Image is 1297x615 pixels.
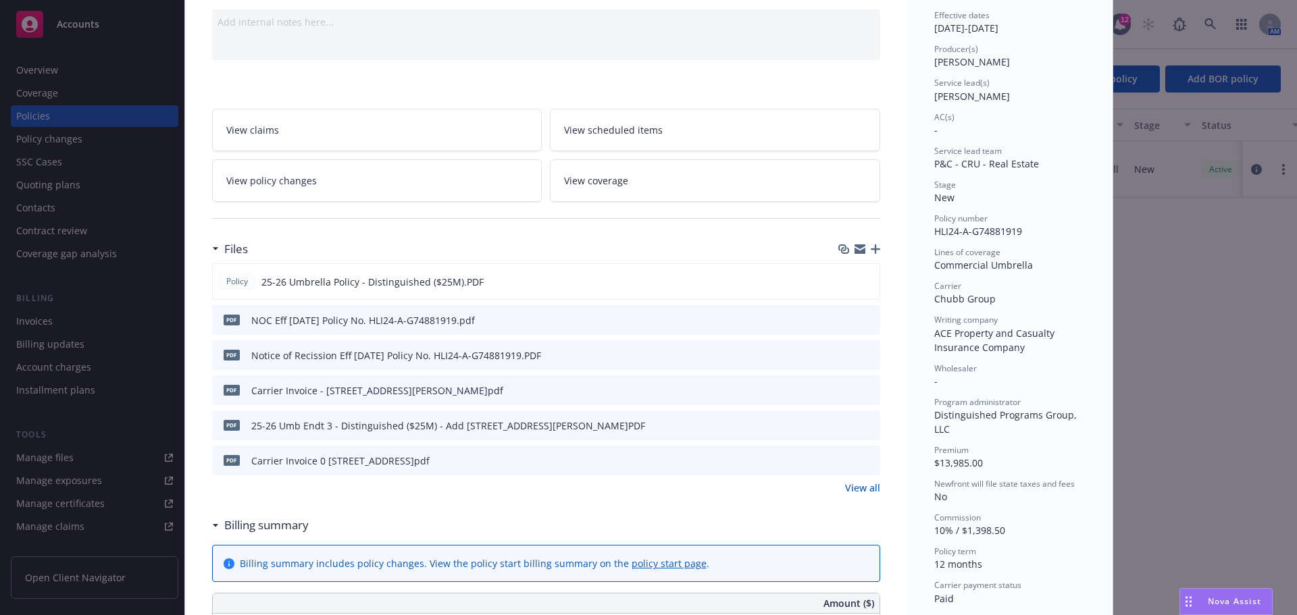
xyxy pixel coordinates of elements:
[934,490,947,503] span: No
[934,545,976,557] span: Policy term
[934,191,955,204] span: New
[224,240,248,258] h3: Files
[841,454,852,468] button: download file
[934,408,1079,435] span: Distinguished Programs Group, LLC
[841,348,852,363] button: download file
[863,383,875,398] button: preview file
[934,524,1005,537] span: 10% / $1,398.50
[863,348,875,363] button: preview file
[845,481,880,495] a: View all
[632,557,707,570] a: policy start page
[840,275,851,289] button: download file
[863,419,875,433] button: preview file
[934,512,981,523] span: Commission
[934,259,1033,271] span: Commercial Umbrella
[934,327,1057,354] span: ACE Property and Casualty Insurance Company
[934,179,956,190] span: Stage
[934,77,990,88] span: Service lead(s)
[240,556,709,570] div: Billing summary includes policy changes. View the policy start billing summary on the .
[863,454,875,468] button: preview file
[550,109,880,151] a: View scheduled items
[862,275,874,289] button: preview file
[934,280,961,292] span: Carrier
[823,596,874,610] span: Amount ($)
[251,419,645,433] div: 25-26 Umb Endt 3 - Distinguished ($25M) - Add [STREET_ADDRESS][PERSON_NAME]PDF
[226,123,279,137] span: View claims
[251,348,541,363] div: Notice of Recission Eff [DATE] Policy No. HLI24-A-G74881919.PDF
[934,363,977,374] span: Wholesaler
[934,292,996,305] span: Chubb Group
[841,383,852,398] button: download file
[934,558,982,570] span: 12 months
[218,15,875,29] div: Add internal notes here...
[934,90,1010,103] span: [PERSON_NAME]
[251,383,503,398] div: Carrier Invoice - [STREET_ADDRESS][PERSON_NAME]pdf
[261,275,484,289] span: 25-26 Umbrella Policy - Distinguished ($25M).PDF
[934,213,988,224] span: Policy number
[934,55,1010,68] span: [PERSON_NAME]
[934,157,1039,170] span: P&C - CRU - Real Estate
[224,516,309,534] h3: Billing summary
[934,225,1022,238] span: HLI24-A-G74881919
[934,124,938,136] span: -
[212,240,248,258] div: Files
[934,396,1021,408] span: Program administrator
[550,159,880,202] a: View coverage
[224,275,251,288] span: Policy
[564,123,663,137] span: View scheduled items
[251,313,475,327] div: NOC Eff [DATE] Policy No. HLI24-A-G74881919.pdf
[224,420,240,430] span: PDF
[841,419,852,433] button: download file
[934,478,1075,489] span: Newfront will file state taxes and fees
[1180,589,1197,614] div: Drag to move
[934,246,1000,258] span: Lines of coverage
[212,516,309,534] div: Billing summary
[564,173,628,188] span: View coverage
[934,456,983,469] span: $13,985.00
[934,111,955,123] span: AC(s)
[226,173,317,188] span: View policy changes
[224,315,240,325] span: pdf
[934,9,990,21] span: Effective dates
[934,375,938,387] span: -
[934,43,978,55] span: Producer(s)
[841,313,852,327] button: download file
[224,350,240,360] span: PDF
[934,314,998,325] span: Writing company
[1179,588,1273,615] button: Nova Assist
[212,159,542,202] a: View policy changes
[934,145,1002,157] span: Service lead team
[934,579,1021,591] span: Carrier payment status
[212,109,542,151] a: View claims
[251,454,430,468] div: Carrier Invoice 0 [STREET_ADDRESS]pdf
[934,9,1086,35] div: [DATE] - [DATE]
[934,444,969,456] span: Premium
[224,455,240,465] span: pdf
[224,385,240,395] span: pdf
[1208,595,1261,607] span: Nova Assist
[863,313,875,327] button: preview file
[934,592,954,605] span: Paid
